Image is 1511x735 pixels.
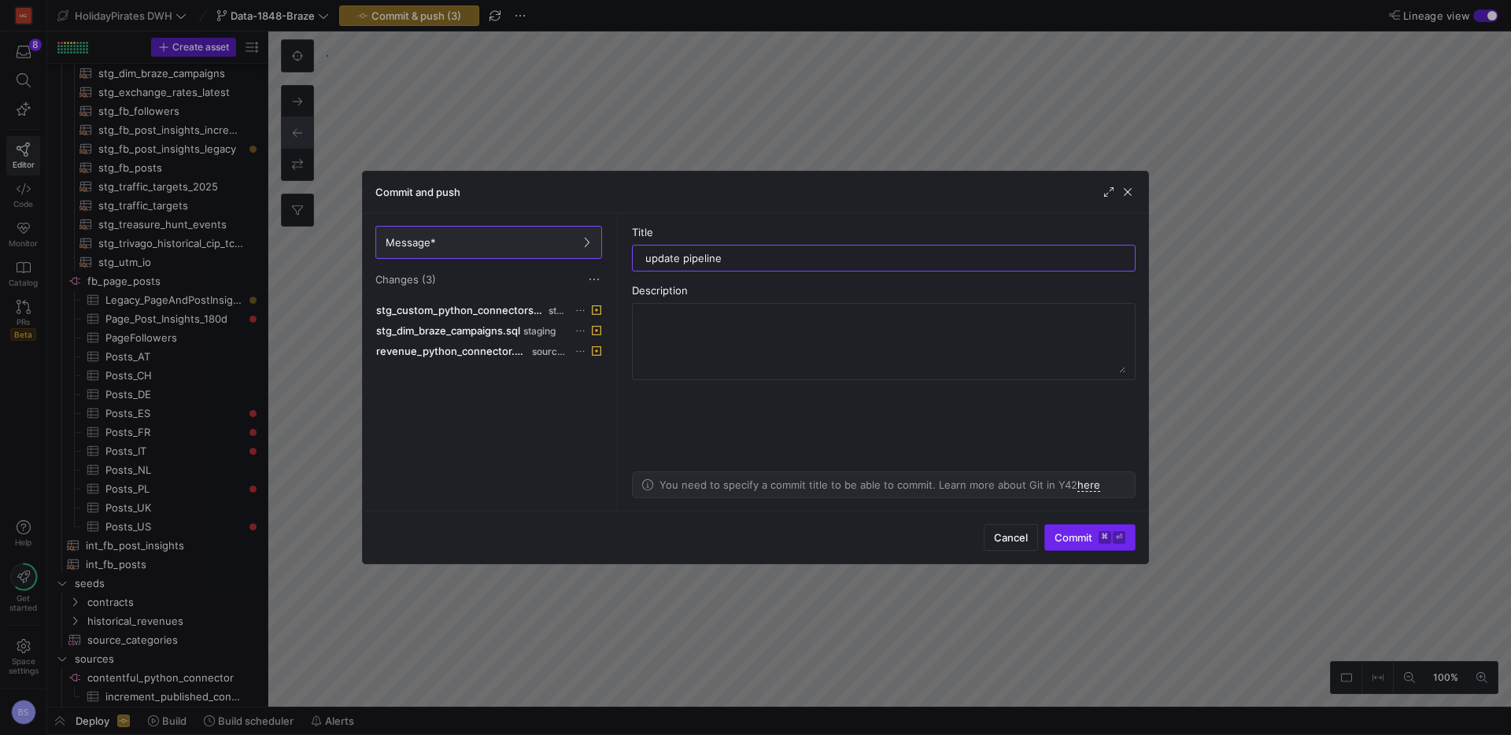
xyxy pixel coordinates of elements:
span: sources [532,346,567,357]
p: You need to specify a commit title to be able to commit. Learn more about Git in Y42 [659,478,1100,491]
span: Cancel [994,531,1028,544]
a: here [1077,478,1100,492]
span: staging [523,326,556,337]
button: Cancel [984,524,1038,551]
button: Commit⌘⏎ [1044,524,1136,551]
span: stg_dim_braze_campaigns.sql [376,324,520,337]
kbd: ⌘ [1099,531,1111,544]
button: Message* [375,226,602,259]
span: stg_custom_python_connectors__braze_campaigns_status.yml [376,304,545,316]
div: Description [632,284,1136,297]
span: staging [549,305,567,316]
span: Commit [1055,531,1125,544]
button: revenue_python_connector.ymlsources [372,341,605,361]
span: Changes (3) [375,273,436,286]
span: Title [632,226,653,238]
span: Message* [386,236,436,249]
button: stg_dim_braze_campaigns.sqlstaging [372,320,605,341]
span: revenue_python_connector.yml [376,345,529,357]
h3: Commit and push [375,186,460,198]
button: stg_custom_python_connectors__braze_campaigns_status.ymlstaging [372,300,605,320]
kbd: ⏎ [1113,531,1125,544]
